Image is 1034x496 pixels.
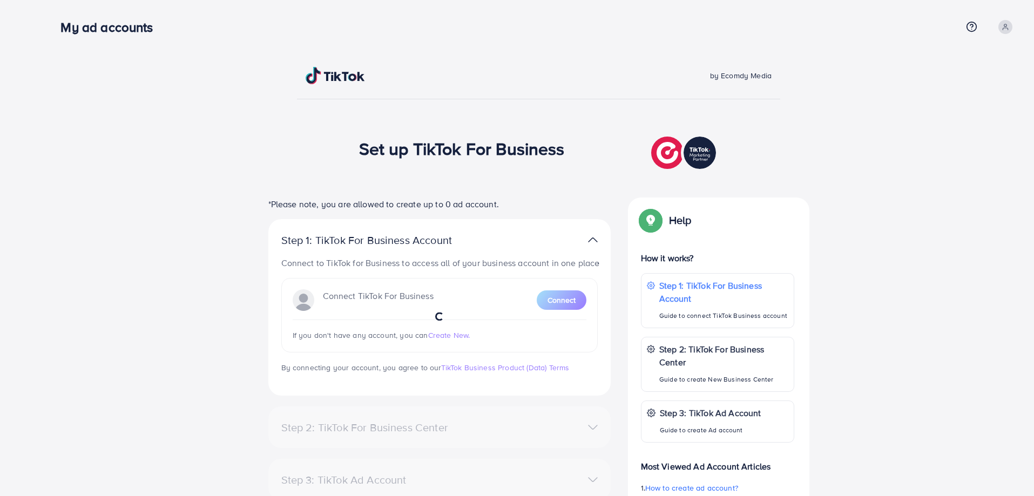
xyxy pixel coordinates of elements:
p: Step 1: TikTok For Business Account [281,234,486,247]
h3: My ad accounts [60,19,161,35]
p: Help [669,214,692,227]
span: by Ecomdy Media [710,70,772,81]
p: Guide to create New Business Center [659,373,788,386]
h1: Set up TikTok For Business [359,138,565,159]
span: How to create ad account? [645,483,738,493]
p: Most Viewed Ad Account Articles [641,451,794,473]
p: Step 3: TikTok Ad Account [660,406,761,419]
p: *Please note, you are allowed to create up to 0 ad account. [268,198,611,210]
p: Step 2: TikTok For Business Center [659,343,788,369]
img: TikTok [306,67,365,84]
p: Guide to connect TikTok Business account [659,309,788,322]
p: 1. [641,481,794,494]
img: Popup guide [641,210,660,230]
img: TikTok partner [588,232,598,248]
p: Guide to create Ad account [660,424,761,437]
p: How it works? [641,252,794,264]
img: TikTok partner [651,134,719,172]
p: Step 1: TikTok For Business Account [659,279,788,305]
